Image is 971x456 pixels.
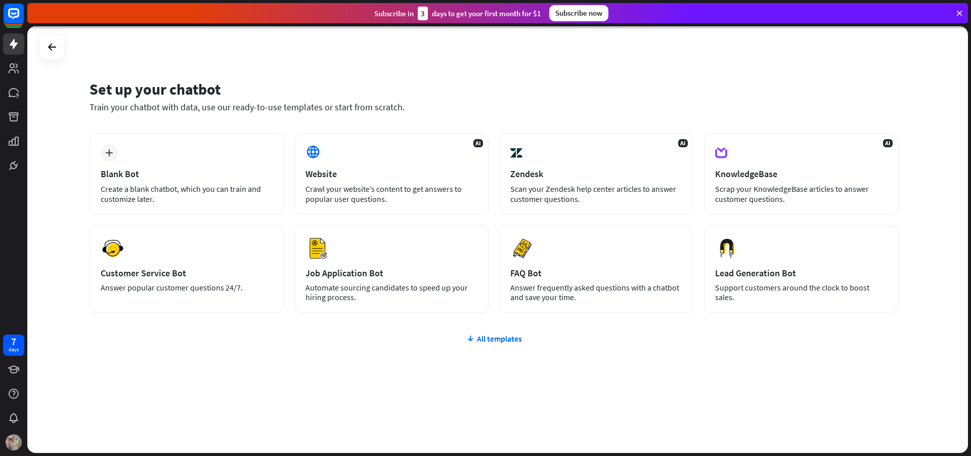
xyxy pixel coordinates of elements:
[3,335,24,356] a: 7 days
[374,7,541,20] div: Subscribe in days to get your first month for $1
[549,5,608,21] div: Subscribe now
[418,7,428,20] div: 3
[9,346,19,353] div: days
[11,337,16,346] div: 7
